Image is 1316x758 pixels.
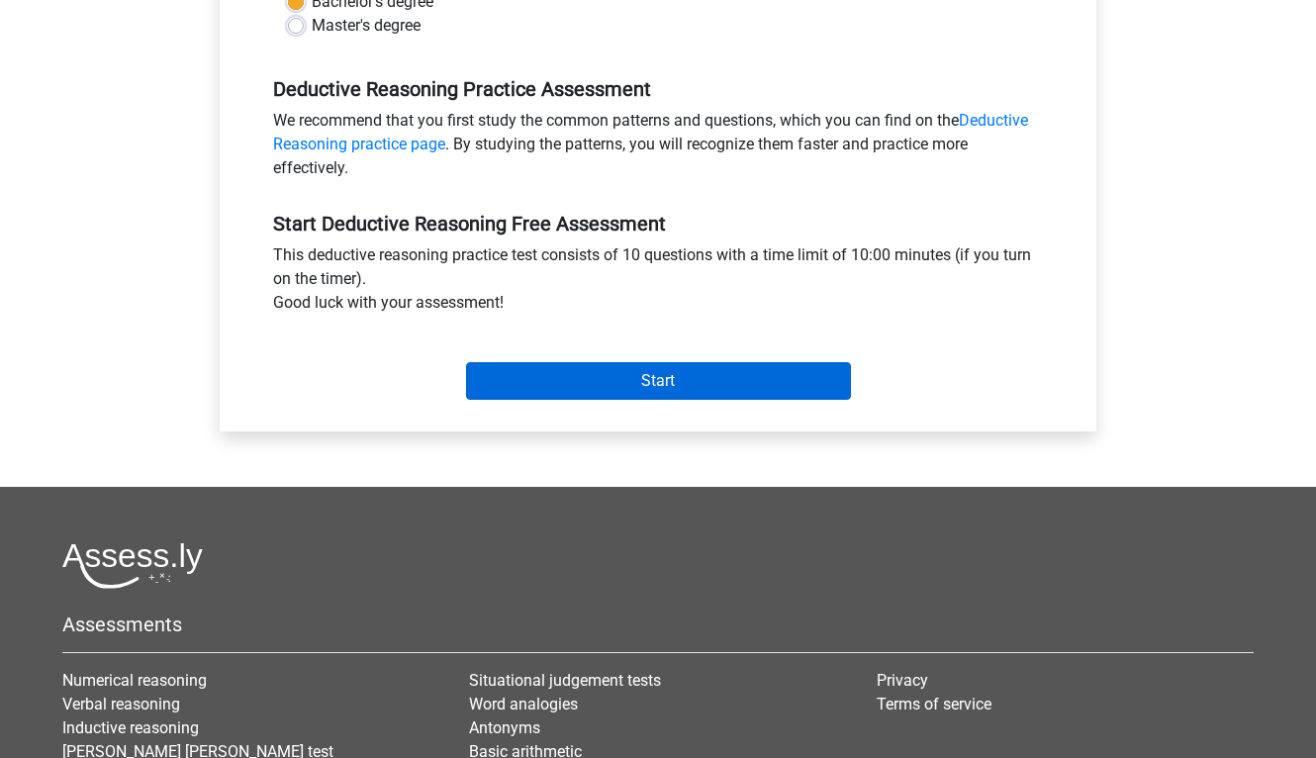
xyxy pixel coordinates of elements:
[877,695,991,713] a: Terms of service
[258,243,1058,323] div: This deductive reasoning practice test consists of 10 questions with a time limit of 10:00 minute...
[312,14,421,38] label: Master's degree
[273,212,1043,236] h5: Start Deductive Reasoning Free Assessment
[469,695,578,713] a: Word analogies
[62,542,203,589] img: Assessly logo
[273,77,1043,101] h5: Deductive Reasoning Practice Assessment
[62,671,207,690] a: Numerical reasoning
[258,109,1058,188] div: We recommend that you first study the common patterns and questions, which you can find on the . ...
[469,718,540,737] a: Antonyms
[62,718,199,737] a: Inductive reasoning
[62,695,180,713] a: Verbal reasoning
[62,613,1254,636] h5: Assessments
[877,671,928,690] a: Privacy
[469,671,661,690] a: Situational judgement tests
[466,362,851,400] input: Start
